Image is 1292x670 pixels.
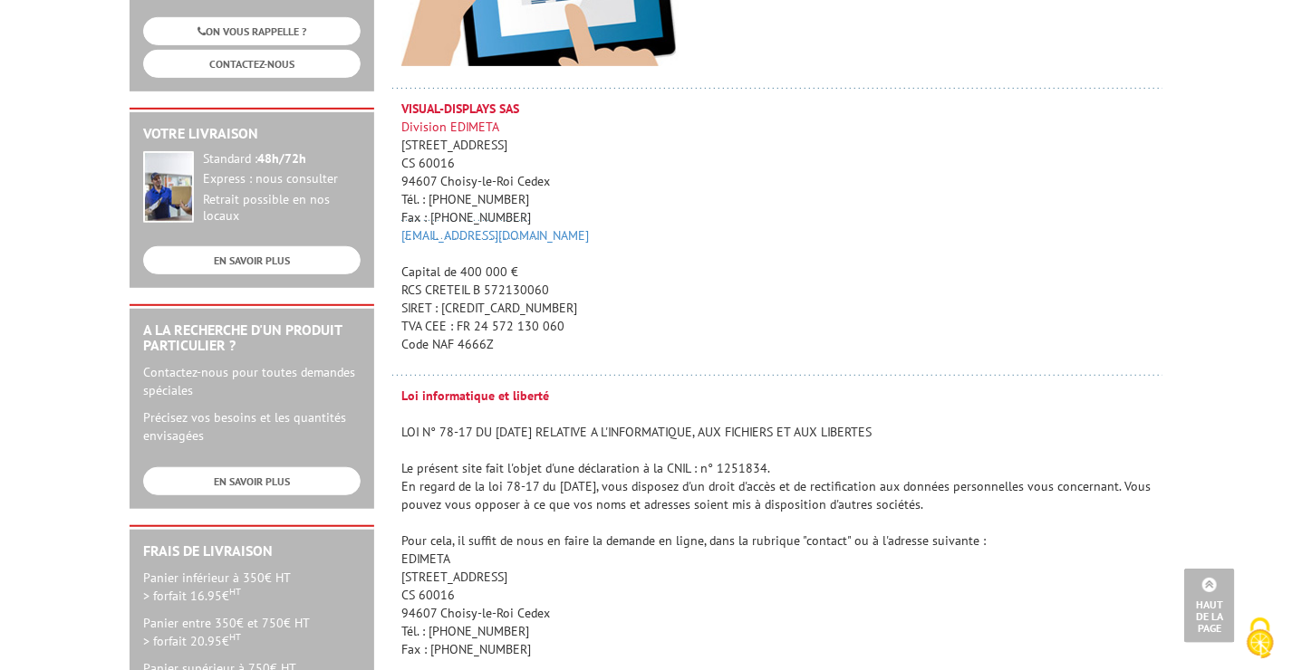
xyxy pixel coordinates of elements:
[143,633,241,649] span: > forfait 20.95€
[143,322,361,354] h2: A la recherche d'un produit particulier ?
[143,126,361,142] h2: Votre livraison
[257,150,306,167] strong: 48h/72h
[143,50,361,78] a: CONTACTEZ-NOUS
[143,543,361,560] h2: Frais de Livraison
[203,171,361,187] div: Express : nous consulter
[1229,608,1292,670] button: Cookies (fenêtre modale)
[401,227,589,244] a: [EMAIL_ADDRESS][DOMAIN_NAME]
[401,100,519,117] strong: VISUAL-DISPLAYS SAS
[401,191,540,250] span: Tél. : [PHONE_NUMBER] Fax : [PHONE_NUMBER]
[143,467,361,495] a: EN SAVOIR PLUS
[1184,569,1235,643] a: Haut de la page
[401,388,549,404] strong: Loi informatique et liberté
[143,363,361,399] p: Contactez-nous pour toutes demandes spéciales
[143,614,361,650] p: Panier entre 350€ et 750€ HT
[1238,616,1283,661] img: Cookies (fenêtre modale)
[401,100,519,135] span: Division EDIMETA
[143,246,361,274] a: EN SAVOIR PLUS
[229,630,241,643] sup: HT
[229,585,241,598] sup: HT
[203,151,361,167] div: Standard :
[143,569,361,605] p: Panier inférieur à 350€ HT
[143,408,361,445] p: Précisez vos besoins et les quantités envisagées
[143,17,361,45] a: ON VOUS RAPPELLE ?
[401,100,1162,353] p: [STREET_ADDRESS] CS 60016 94607 Choisy-le-Roi Cedex Capital de 400 000 € RCS CRETEIL B 572130060 ...
[203,192,361,225] div: Retrait possible en nos locaux
[143,151,194,223] img: widget-livraison.jpg
[143,588,241,604] span: > forfait 16.95€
